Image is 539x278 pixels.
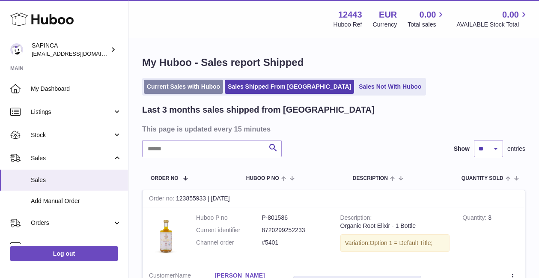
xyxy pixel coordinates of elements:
span: Sales [31,176,122,184]
h1: My Huboo - Sales report Shipped [142,56,525,69]
dd: 8720299252233 [262,226,327,234]
span: Description [353,176,388,181]
div: Currency [373,21,397,29]
a: Log out [10,246,118,261]
img: Sapinca-OrganicRootElixir1bottle_nobackground.png [149,214,183,257]
span: Listings [31,108,113,116]
a: 0.00 Total sales [408,9,446,29]
span: Add Manual Order [31,197,122,205]
span: Option 1 = Default Title; [370,239,433,246]
div: SAPINCA [32,42,109,58]
span: 0.00 [420,9,436,21]
span: 0.00 [502,9,519,21]
dt: Huboo P no [196,214,262,222]
span: Quantity Sold [462,176,503,181]
span: Order No [151,176,179,181]
a: 0.00 AVAILABLE Stock Total [456,9,529,29]
span: My Dashboard [31,85,122,93]
div: Huboo Ref [334,21,362,29]
strong: EUR [379,9,397,21]
span: Orders [31,219,113,227]
div: 123855933 | [DATE] [143,190,525,207]
dt: Current identifier [196,226,262,234]
strong: 12443 [338,9,362,21]
a: Sales Shipped From [GEOGRAPHIC_DATA] [225,80,354,94]
span: Total sales [408,21,446,29]
dt: Channel order [196,239,262,247]
dd: #5401 [262,239,327,247]
span: AVAILABLE Stock Total [456,21,529,29]
span: entries [507,145,525,153]
h3: This page is updated every 15 minutes [142,124,523,134]
strong: Order no [149,195,176,204]
span: Sales [31,154,113,162]
img: info@sapinca.com [10,43,23,56]
div: Variation: [340,234,450,252]
strong: Quantity [462,214,488,223]
strong: Description [340,214,372,223]
td: 3 [456,207,525,265]
span: Usage [31,242,122,250]
dd: P-801586 [262,214,327,222]
h2: Last 3 months sales shipped from [GEOGRAPHIC_DATA] [142,104,375,116]
span: [EMAIL_ADDRESS][DOMAIN_NAME] [32,50,126,57]
span: Huboo P no [246,176,279,181]
a: Sales Not With Huboo [356,80,424,94]
div: Organic Root Elixir - 1 Bottle [340,222,450,230]
span: Stock [31,131,113,139]
a: Current Sales with Huboo [144,80,223,94]
label: Show [454,145,470,153]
